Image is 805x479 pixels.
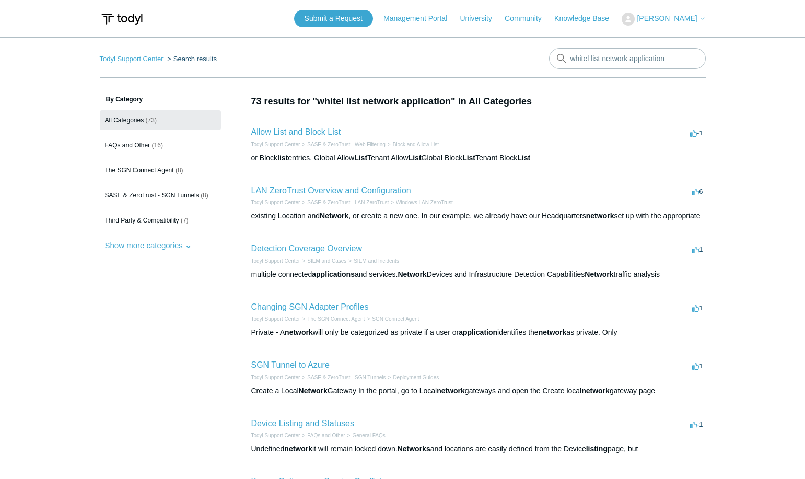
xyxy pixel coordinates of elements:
[201,192,208,199] span: (8)
[372,316,419,322] a: SGN Connect Agent
[251,244,363,253] a: Detection Coverage Overview
[505,13,552,24] a: Community
[100,160,221,180] a: The SGN Connect Agent (8)
[100,55,166,63] li: Todyl Support Center
[105,142,150,149] span: FAQs and Other
[251,316,300,322] a: Todyl Support Center
[554,13,620,24] a: Knowledge Base
[300,315,365,323] li: The SGN Connect Agent
[100,236,197,255] button: Show more categories
[100,185,221,205] a: SASE & ZeroTrust - SGN Tunnels (8)
[692,304,703,312] span: 1
[300,141,385,148] li: SASE & ZeroTrust - Web Filtering
[354,154,367,162] em: List
[165,55,217,63] li: Search results
[622,13,705,26] button: [PERSON_NAME]
[146,116,157,124] span: (73)
[346,257,399,265] li: SIEM and Incidents
[251,269,706,280] div: multiple connected and services. Devices and Infrastructure Detection Capabilities traffic analysis
[300,373,386,381] li: SASE & ZeroTrust - SGN Tunnels
[586,445,608,453] em: listing
[251,186,411,195] a: LAN ZeroTrust Overview and Configuration
[105,116,144,124] span: All Categories
[383,13,458,24] a: Management Portal
[105,217,179,224] span: Third Party & Compatibility
[459,328,497,336] em: application
[307,375,386,380] a: SASE & ZeroTrust - SGN Tunnels
[586,212,614,220] em: network
[251,142,300,147] a: Todyl Support Center
[307,142,386,147] a: SASE & ZeroTrust - Web Filtering
[517,154,530,162] em: List
[251,360,330,369] a: SGN Tunnel to Azure
[251,375,300,380] a: Todyl Support Center
[312,270,355,278] em: applications
[690,420,703,428] span: -1
[251,373,300,381] li: Todyl Support Center
[398,270,426,278] em: Network
[277,154,288,162] em: list
[437,387,465,395] em: network
[251,419,354,428] a: Device Listing and Statuses
[307,200,389,205] a: SASE & ZeroTrust - LAN ZeroTrust
[365,315,419,323] li: SGN Connect Agent
[251,198,300,206] li: Todyl Support Center
[251,127,341,136] a: Allow List and Block List
[105,192,199,199] span: SASE & ZeroTrust - SGN Tunnels
[539,328,567,336] em: network
[396,200,453,205] a: Windows LAN ZeroTrust
[386,373,439,381] li: Deployment Guides
[181,217,189,224] span: (7)
[100,9,144,29] img: Todyl Support Center Help Center home page
[393,375,439,380] a: Deployment Guides
[460,13,502,24] a: University
[300,431,345,439] li: FAQs and Other
[549,48,706,69] input: Search
[307,316,365,322] a: The SGN Connect Agent
[585,270,613,278] em: Network
[100,135,221,155] a: FAQs and Other (16)
[105,167,174,174] span: The SGN Connect Agent
[251,302,369,311] a: Changing SGN Adapter Profiles
[251,385,706,396] div: Create a Local Gateway In the portal, go to Local gateways and open the Create local gateway page
[386,141,439,148] li: Block and Allow List
[251,258,300,264] a: Todyl Support Center
[345,431,386,439] li: General FAQs
[393,142,439,147] a: Block and Allow List
[251,443,706,454] div: Undefined it will remain locked down. and locations are easily defined from the Device page, but
[251,433,300,438] a: Todyl Support Center
[100,110,221,130] a: All Categories (73)
[354,258,399,264] a: SIEM and Incidents
[690,129,703,137] span: -1
[409,154,422,162] em: List
[389,198,452,206] li: Windows LAN ZeroTrust
[692,246,703,253] span: 1
[299,387,328,395] em: Network
[398,445,430,453] em: Networks
[284,445,312,453] em: network
[100,211,221,230] a: Third Party & Compatibility (7)
[692,188,703,195] span: 6
[176,167,183,174] span: (8)
[251,153,706,163] div: or Block entries. Global Allow Tenant Allow Global Block Tenant Block
[285,328,313,336] em: network
[251,431,300,439] li: Todyl Support Center
[320,212,348,220] em: Network
[581,387,610,395] em: network
[251,315,300,323] li: Todyl Support Center
[300,198,389,206] li: SASE & ZeroTrust - LAN ZeroTrust
[251,257,300,265] li: Todyl Support Center
[300,257,346,265] li: SIEM and Cases
[307,433,345,438] a: FAQs and Other
[251,95,706,109] h1: 73 results for "whitel list network application" in All Categories
[692,362,703,370] span: 1
[307,258,346,264] a: SIEM and Cases
[637,14,697,22] span: [PERSON_NAME]
[100,55,164,63] a: Todyl Support Center
[462,154,475,162] em: List
[152,142,163,149] span: (16)
[352,433,385,438] a: General FAQs
[100,95,221,104] h3: By Category
[251,327,706,338] div: Private - A will only be categorized as private if a user or identifies the as private. Only
[251,211,706,221] div: existing Location and , or create a new one. In our example, we already have our Headquarters set...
